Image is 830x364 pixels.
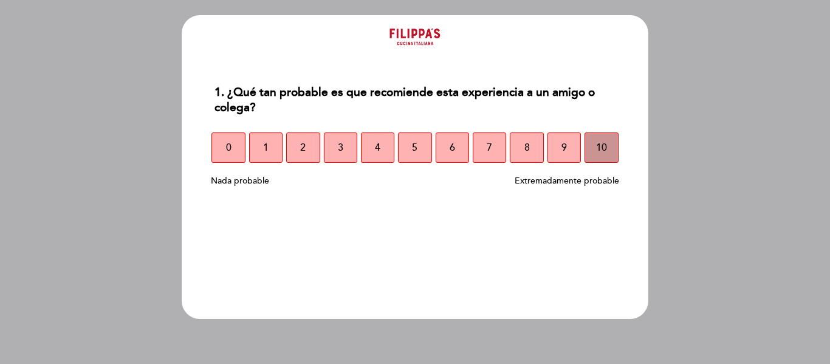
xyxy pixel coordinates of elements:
[324,132,357,163] button: 3
[436,132,469,163] button: 6
[372,27,458,46] img: header_1663162343.png
[286,132,320,163] button: 2
[510,132,543,163] button: 8
[263,131,269,165] span: 1
[300,131,306,165] span: 2
[211,132,245,163] button: 0
[226,131,232,165] span: 0
[524,131,530,165] span: 8
[398,132,431,163] button: 5
[375,131,380,165] span: 4
[547,132,581,163] button: 9
[561,131,567,165] span: 9
[585,132,618,163] button: 10
[596,131,607,165] span: 10
[487,131,492,165] span: 7
[338,131,343,165] span: 3
[249,132,283,163] button: 1
[205,78,625,123] div: 1. ¿Qué tan probable es que recomiende esta experiencia a un amigo o colega?
[450,131,455,165] span: 6
[211,176,269,186] span: Nada probable
[361,132,394,163] button: 4
[412,131,417,165] span: 5
[515,176,619,186] span: Extremadamente probable
[473,132,506,163] button: 7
